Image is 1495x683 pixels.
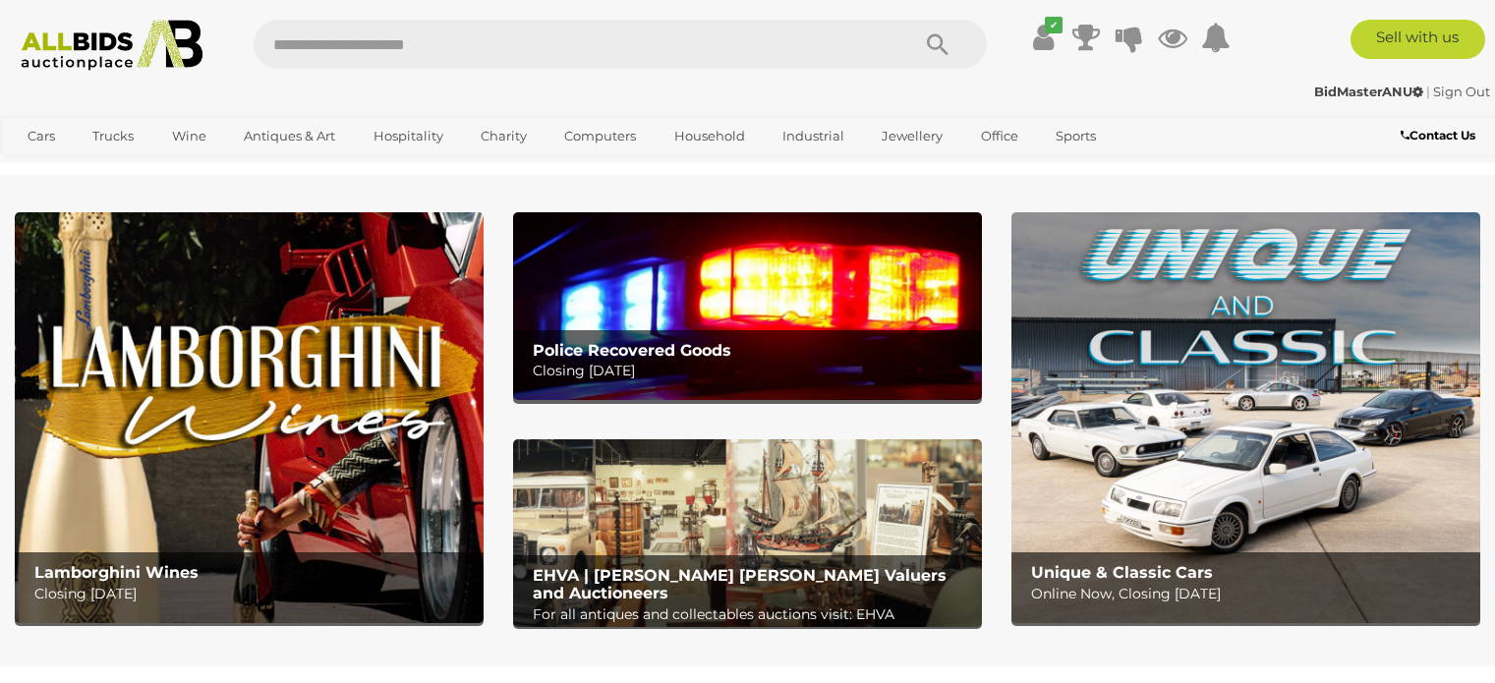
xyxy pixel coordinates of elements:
a: Lamborghini Wines Lamborghini Wines Closing [DATE] [15,212,484,623]
a: Computers [551,120,649,152]
img: EHVA | Evans Hastings Valuers and Auctioneers [513,439,982,627]
i: ✔ [1045,17,1063,33]
a: Household [661,120,758,152]
a: Wine [159,120,219,152]
a: EHVA | Evans Hastings Valuers and Auctioneers EHVA | [PERSON_NAME] [PERSON_NAME] Valuers and Auct... [513,439,982,627]
a: ✔ [1028,20,1058,55]
span: | [1426,84,1430,99]
a: Charity [468,120,540,152]
a: [GEOGRAPHIC_DATA] [15,152,180,185]
strong: BidMasterANU [1314,84,1423,99]
a: Sports [1043,120,1109,152]
a: Cars [15,120,68,152]
a: Industrial [770,120,857,152]
a: Contact Us [1401,125,1480,146]
p: Closing [DATE] [34,582,474,606]
button: Search [889,20,987,69]
b: Contact Us [1401,128,1475,142]
a: Office [968,120,1031,152]
p: Online Now, Closing [DATE] [1031,582,1470,606]
img: Allbids.com.au [11,20,213,71]
b: EHVA | [PERSON_NAME] [PERSON_NAME] Valuers and Auctioneers [533,566,947,602]
a: Trucks [80,120,146,152]
b: Police Recovered Goods [533,341,731,360]
a: Sell with us [1351,20,1485,59]
img: Lamborghini Wines [15,212,484,623]
b: Lamborghini Wines [34,563,199,582]
b: Unique & Classic Cars [1031,563,1213,582]
p: For all antiques and collectables auctions visit: EHVA [533,602,972,627]
a: BidMasterANU [1314,84,1426,99]
p: Closing [DATE] [533,359,972,383]
a: Unique & Classic Cars Unique & Classic Cars Online Now, Closing [DATE] [1011,212,1480,623]
img: Unique & Classic Cars [1011,212,1480,623]
a: Sign Out [1433,84,1490,99]
a: Antiques & Art [231,120,348,152]
a: Police Recovered Goods Police Recovered Goods Closing [DATE] [513,212,982,400]
a: Hospitality [361,120,456,152]
a: Jewellery [869,120,955,152]
img: Police Recovered Goods [513,212,982,400]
